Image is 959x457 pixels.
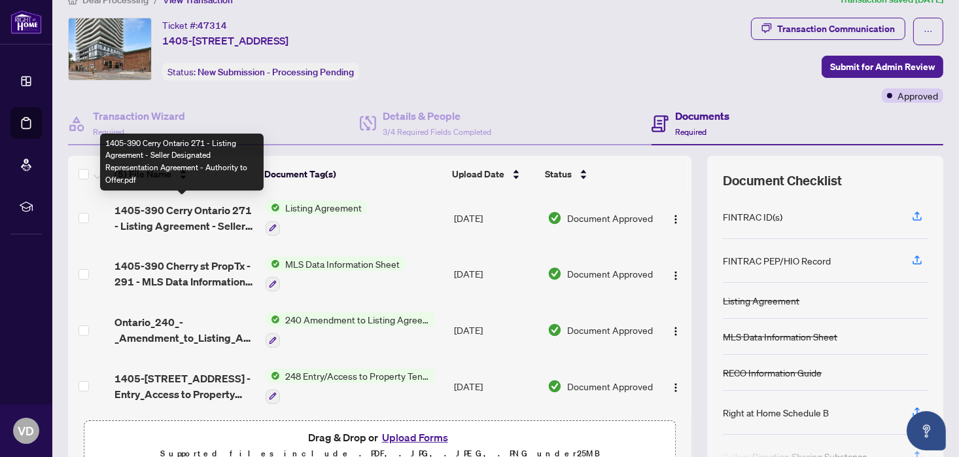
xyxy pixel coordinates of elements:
img: Status Icon [266,200,280,215]
h4: Documents [675,108,729,124]
span: 3/4 Required Fields Completed [383,127,491,137]
span: New Submission - Processing Pending [198,66,354,78]
div: Status: [162,63,359,81]
button: Status IconListing Agreement [266,200,367,236]
th: Status [540,156,655,192]
button: Status IconMLS Data Information Sheet [266,257,405,292]
div: Transaction Communication [777,18,895,39]
div: FINTRAC PEP/HIO Record [723,253,831,268]
span: Drag & Drop or [308,429,452,446]
img: Status Icon [266,369,280,383]
img: Logo [671,326,681,337]
span: Document Checklist [723,172,842,190]
div: Listing Agreement [723,293,799,308]
span: ellipsis [924,27,933,36]
span: MLS Data Information Sheet [280,257,405,271]
span: Document Approved [567,266,653,281]
span: Upload Date [452,167,504,181]
img: Document Status [548,379,562,393]
span: 47314 [198,20,227,31]
span: Ontario_240_-_Amendment_to_Listing_Agreement__Authority_to_Offer_for_Sale__Price_Change_Extensio.pdf [114,314,255,346]
div: RECO Information Guide [723,365,822,380]
button: Logo [665,263,686,284]
img: Document Status [548,323,562,337]
span: 1405-[STREET_ADDRESS] - Entry_Access to Property Tenant Acknowledgement.pdf [114,371,255,402]
div: Right at Home Schedule B [723,405,829,420]
div: Ticket #: [162,18,227,33]
button: Logo [665,208,686,228]
h4: Details & People [383,108,491,124]
h4: Transaction Wizard [93,108,185,124]
div: FINTRAC ID(s) [723,210,782,224]
img: Logo [671,214,681,225]
span: 240 Amendment to Listing Agreement - Authority to Offer for Sale Price Change/Extension/Amendment(s) [280,312,435,327]
img: Document Status [548,266,562,281]
span: Required [93,127,124,137]
img: Document Status [548,211,562,225]
button: Open asap [907,411,946,450]
button: Transaction Communication [751,18,905,40]
span: Approved [898,88,938,103]
button: Logo [665,320,686,340]
span: 248 Entry/Access to Property Tenant Acknowledgement [280,369,435,383]
span: Listing Agreement [280,200,367,215]
span: VD [18,422,35,440]
span: Required [675,127,706,137]
span: 1405-390 Cerry Ontario 271 - Listing Agreement - Seller Designated Representation Agreement - Aut... [114,202,255,234]
td: [DATE] [449,358,542,414]
img: logo [10,10,42,34]
button: Logo [665,376,686,397]
button: Upload Forms [378,429,452,446]
div: MLS Data Information Sheet [723,329,837,344]
img: Logo [671,382,681,393]
td: [DATE] [449,190,542,246]
span: Submit for Admin Review [830,56,935,77]
button: Status Icon240 Amendment to Listing Agreement - Authority to Offer for Sale Price Change/Extensio... [266,312,435,348]
span: Document Approved [567,323,653,337]
th: Document Tag(s) [259,156,447,192]
div: 1405-390 Cerry Ontario 271 - Listing Agreement - Seller Designated Representation Agreement - Aut... [100,134,264,191]
img: Status Icon [266,312,280,327]
img: Logo [671,270,681,281]
img: IMG-C12211553_1.jpg [69,18,151,80]
button: Submit for Admin Review [822,56,943,78]
td: [DATE] [449,302,542,358]
td: [DATE] [449,246,542,302]
img: Status Icon [266,257,280,271]
button: Status Icon248 Entry/Access to Property Tenant Acknowledgement [266,369,435,404]
span: Document Approved [567,379,653,393]
th: Upload Date [447,156,540,192]
span: 1405-[STREET_ADDRESS] [162,33,288,48]
span: 1405-390 Cherry st PropTx - 291 - MLS Data Information Form - Condo_Co-op_Co-Ownership_Time Share... [114,258,255,289]
span: Document Approved [567,211,653,225]
span: Status [545,167,572,181]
